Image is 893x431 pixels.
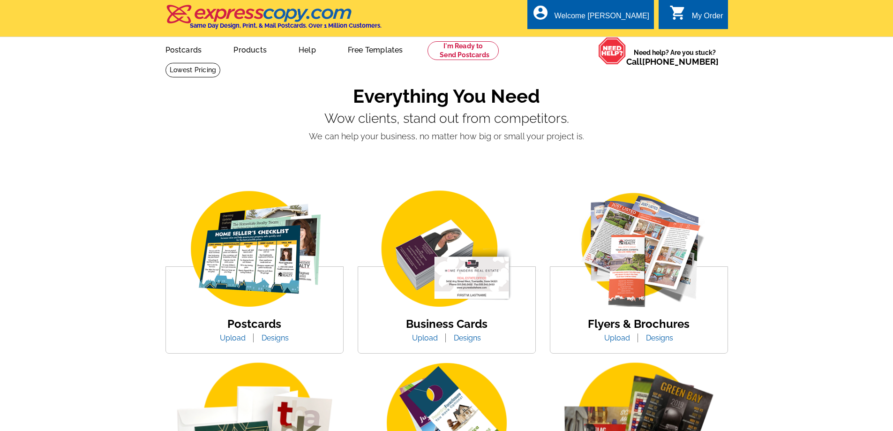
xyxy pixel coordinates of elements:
img: img_postcard.png [175,188,334,311]
p: Wow clients, stand out from competitors. [165,111,728,126]
a: Designs [639,333,680,342]
a: shopping_cart My Order [669,10,723,22]
a: Upload [405,333,445,342]
a: Business Cards [406,317,488,331]
img: help [598,37,626,65]
a: Upload [213,333,253,342]
h1: Everything You Need [165,85,728,107]
a: Flyers & Brochures [588,317,690,331]
div: Welcome [PERSON_NAME] [555,12,649,25]
div: My Order [692,12,723,25]
a: Same Day Design, Print, & Mail Postcards. Over 1 Million Customers. [165,11,382,29]
img: business-card.png [367,188,526,311]
i: shopping_cart [669,4,686,21]
a: Help [284,38,331,60]
a: Postcards [150,38,217,60]
span: Call [626,57,719,67]
a: Products [218,38,282,60]
a: Designs [255,333,296,342]
a: Upload [597,333,637,342]
a: Postcards [227,317,281,331]
p: We can help your business, no matter how big or small your project is. [165,130,728,143]
h4: Same Day Design, Print, & Mail Postcards. Over 1 Million Customers. [190,22,382,29]
i: account_circle [532,4,549,21]
span: Need help? Are you stuck? [626,48,723,67]
a: Free Templates [333,38,418,60]
a: [PHONE_NUMBER] [642,57,719,67]
a: Designs [447,333,488,342]
img: flyer-card.png [559,188,719,311]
